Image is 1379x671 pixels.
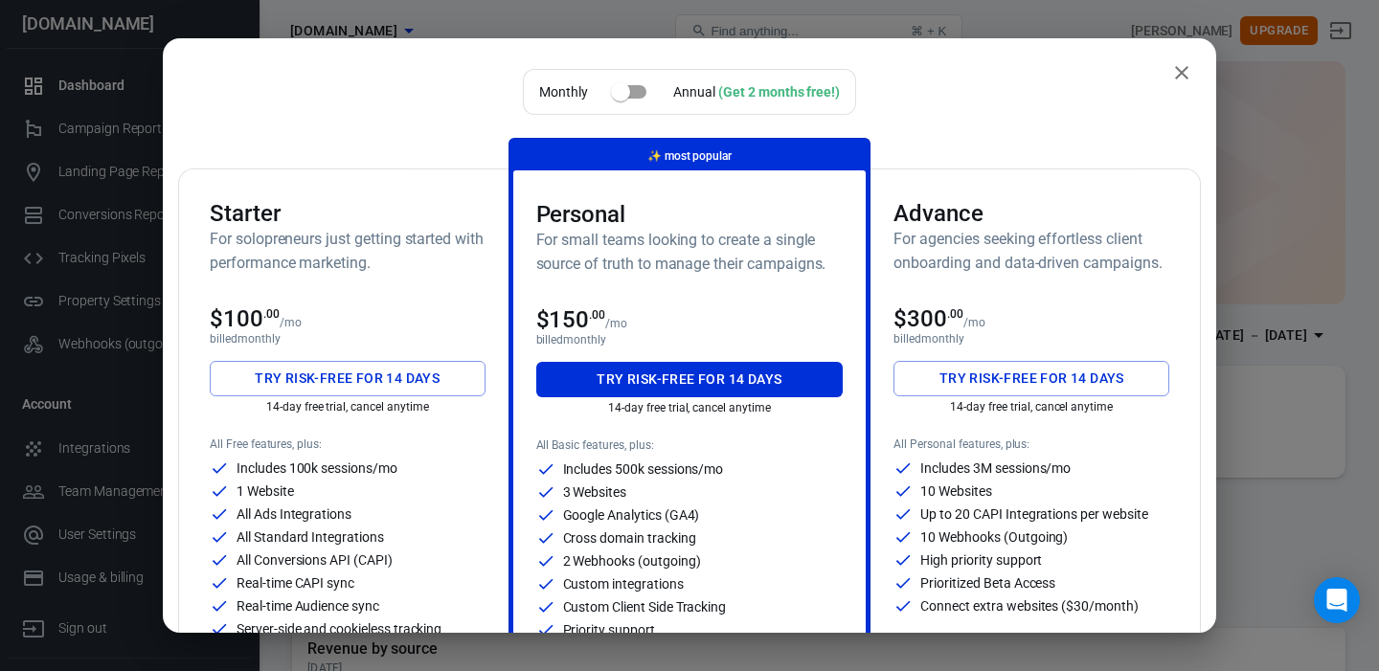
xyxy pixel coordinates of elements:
h3: Advance [893,200,1169,227]
p: 1 Website [237,484,294,498]
p: billed monthly [210,332,486,346]
sup: .00 [589,308,605,322]
p: /mo [605,317,627,330]
h6: For solopreneurs just getting started with performance marketing. [210,227,486,275]
button: close [1163,54,1201,92]
button: Try risk-free for 14 days [893,361,1169,396]
p: Monthly [539,82,588,102]
p: Connect extra websites ($30/month) [920,599,1138,613]
sup: .00 [263,307,280,321]
p: most popular [647,146,732,167]
h6: For agencies seeking effortless client onboarding and data-driven campaigns. [893,227,1169,275]
div: Open Intercom Messenger [1314,577,1360,623]
p: /mo [963,316,985,329]
span: $100 [210,305,280,332]
p: 2 Webhooks (outgoing) [563,554,701,568]
button: Try risk-free for 14 days [536,362,844,397]
h3: Personal [536,201,844,228]
p: 14-day free trial, cancel anytime [893,400,1169,414]
h3: Starter [210,200,486,227]
p: Prioritized Beta Access [920,576,1055,590]
p: All Basic features, plus: [536,438,844,452]
p: All Personal features, plus: [893,437,1169,451]
div: Annual [673,82,840,102]
p: All Conversions API (CAPI) [237,553,393,567]
span: magic [647,149,662,163]
p: billed monthly [893,332,1169,346]
button: Try risk-free for 14 days [210,361,486,396]
p: High priority support [920,553,1042,567]
p: Google Analytics (GA4) [563,508,700,522]
p: 10 Websites [920,484,991,498]
p: Server-side and cookieless tracking [237,622,441,636]
p: Real-time Audience sync [237,599,379,613]
p: 10 Webhooks (Outgoing) [920,530,1068,544]
p: billed monthly [536,333,844,347]
h6: For small teams looking to create a single source of truth to manage their campaigns. [536,228,844,276]
p: /mo [280,316,302,329]
p: Custom integrations [563,577,684,591]
p: Includes 100k sessions/mo [237,461,397,475]
p: Real-time CAPI sync [237,576,354,590]
p: All Ads Integrations [237,507,351,521]
p: Custom Client Side Tracking [563,600,727,614]
p: Priority support [563,623,655,637]
span: $150 [536,306,606,333]
p: 14-day free trial, cancel anytime [536,401,844,414]
p: Includes 3M sessions/mo [920,461,1071,475]
sup: .00 [947,307,963,321]
div: (Get 2 months free!) [718,84,840,100]
p: 14-day free trial, cancel anytime [210,400,486,414]
p: 3 Websites [563,485,627,499]
p: Cross domain tracking [563,531,696,545]
p: All Free features, plus: [210,437,486,451]
span: $300 [893,305,963,332]
p: Includes 500k sessions/mo [563,462,724,476]
p: All Standard Integrations [237,530,384,544]
p: Up to 20 CAPI Integrations per website [920,507,1147,521]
